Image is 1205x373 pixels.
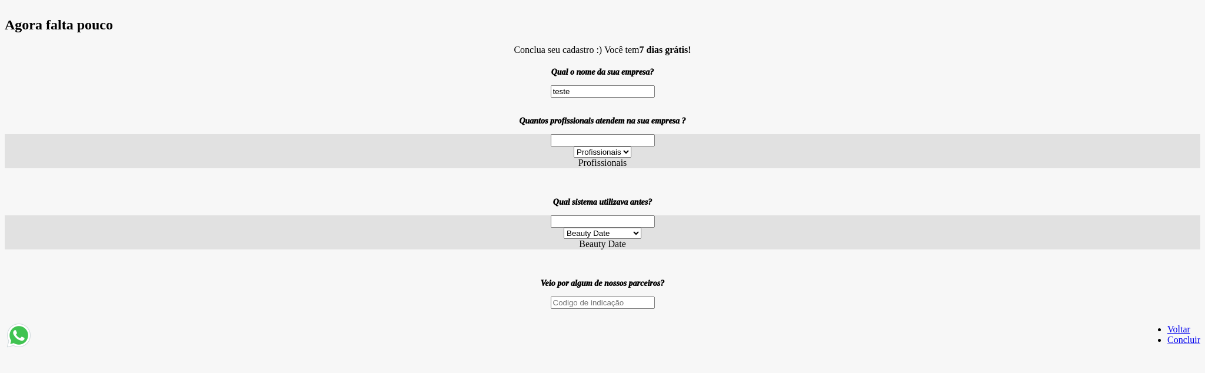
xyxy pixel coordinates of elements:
h1: Agora falta pouco [5,17,1200,33]
p: Qual sistema utilizava antes? [5,198,1200,207]
label: Beauty Date [579,239,626,249]
p: Qual o nome da sua empresa? [5,68,1200,77]
p: Quantos profissionais atendem na sua empresa ? [5,116,1200,126]
input: Nome da sua empresa [551,85,655,98]
ul: Pagination [1144,324,1200,345]
img: whatsapp.png [5,321,33,349]
input: Codigo de indicação [551,297,655,309]
p: Veio por algum de nossos parceiros? [5,279,1200,288]
b: 7 dias grátis! [640,45,691,55]
a: Voltar [1167,324,1190,334]
p: Conclua seu cadastro :) Você tem [5,45,1200,55]
label: Profissionais [578,158,627,168]
a: Concluir [1167,335,1200,345]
